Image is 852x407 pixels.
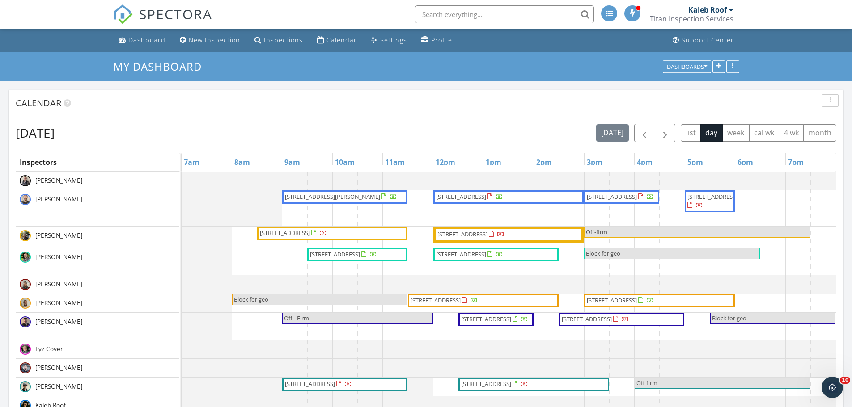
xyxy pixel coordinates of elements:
span: Off - Firm [284,314,309,322]
h2: [DATE] [16,124,55,142]
span: [STREET_ADDRESS] [436,193,486,201]
span: Inspectors [20,157,57,167]
a: 8am [232,155,252,169]
button: cal wk [749,124,780,142]
span: [STREET_ADDRESS] [461,380,511,388]
a: 7am [182,155,202,169]
a: 9am [282,155,302,169]
a: 6pm [735,155,755,169]
a: 2pm [534,155,554,169]
div: Inspections [264,36,303,44]
a: 1pm [483,155,504,169]
a: 11am [383,155,407,169]
span: [STREET_ADDRESS] [310,250,360,258]
div: Profile [431,36,452,44]
div: Dashboards [667,63,707,70]
span: [PERSON_NAME] [34,195,84,204]
span: [STREET_ADDRESS] [260,229,310,237]
span: [STREET_ADDRESS][PERSON_NAME] [285,193,380,201]
input: Search everything... [415,5,594,23]
a: My Dashboard [113,59,209,74]
span: [STREET_ADDRESS] [437,230,487,238]
a: Dashboard [115,32,169,49]
span: Calendar [16,97,61,109]
a: 4pm [635,155,655,169]
span: [PERSON_NAME] [34,363,84,372]
button: month [803,124,836,142]
a: 7pm [786,155,806,169]
a: Settings [368,32,411,49]
div: Titan Inspection Services [650,14,733,23]
span: [PERSON_NAME] [34,382,84,391]
span: [STREET_ADDRESS] [587,193,637,201]
a: Calendar [314,32,360,49]
a: 10am [333,155,357,169]
a: New Inspection [176,32,244,49]
img: img_0723.jpeg [20,362,31,373]
span: [STREET_ADDRESS] [285,380,335,388]
div: Settings [380,36,407,44]
span: [PERSON_NAME] [34,252,84,261]
a: 12pm [433,155,458,169]
button: week [722,124,750,142]
span: SPECTORA [139,4,212,23]
button: [DATE] [596,124,629,142]
button: list [681,124,701,142]
img: img_4063.jpg [20,381,31,392]
span: [STREET_ADDRESS] [687,193,738,201]
span: Block for geo [712,314,746,322]
span: [STREET_ADDRESS] [436,250,486,258]
span: [PERSON_NAME] [34,280,84,289]
div: Dashboard [128,36,165,44]
span: Off-firm [586,228,607,236]
span: [STREET_ADDRESS] [562,315,612,323]
iframe: Intercom live chat [822,377,843,398]
span: 10 [840,377,850,384]
span: Lyz Cover [34,344,65,353]
img: d116c66932d745a8abd0420c78ffe4f6.jpeg [20,175,31,186]
span: [PERSON_NAME] [34,298,84,307]
img: 73665904096__773dd0adee3e401a87ea0e4b6e93718f.jpeg [20,298,31,309]
button: Dashboards [663,60,711,73]
a: Profile [418,32,456,49]
a: Inspections [251,32,306,49]
img: 998c2168e8fd46ea80c2f1bd17e61d14.jpeg [20,194,31,205]
a: 5pm [685,155,705,169]
span: [STREET_ADDRESS] [411,296,461,304]
a: SPECTORA [113,12,212,31]
span: [STREET_ADDRESS] [461,315,511,323]
span: [STREET_ADDRESS] [587,296,637,304]
span: [PERSON_NAME] [34,231,84,240]
img: 1e8f764f340c4791914931db194646f5.jpeg [20,344,31,355]
span: [PERSON_NAME] [34,317,84,326]
button: Next day [655,124,676,142]
button: Previous day [634,124,655,142]
span: Block for geo [234,295,268,303]
img: img_7612.jpg [20,316,31,327]
a: Support Center [669,32,738,49]
img: The Best Home Inspection Software - Spectora [113,4,133,24]
span: Off firm [636,379,657,387]
div: Kaleb Roof [688,5,727,14]
div: Calendar [326,36,357,44]
span: Block for geo [586,249,620,257]
div: Support Center [682,36,734,44]
img: img_2130.jpeg [20,279,31,290]
span: [PERSON_NAME] [34,176,84,185]
div: New Inspection [189,36,240,44]
a: 3pm [585,155,605,169]
button: day [700,124,723,142]
img: 83a25c15b4264901a24018c7028b596c.jpeg [20,252,31,263]
img: ab7315192ae64021a741a01fc51364ee.jpeg [20,230,31,241]
button: 4 wk [779,124,804,142]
